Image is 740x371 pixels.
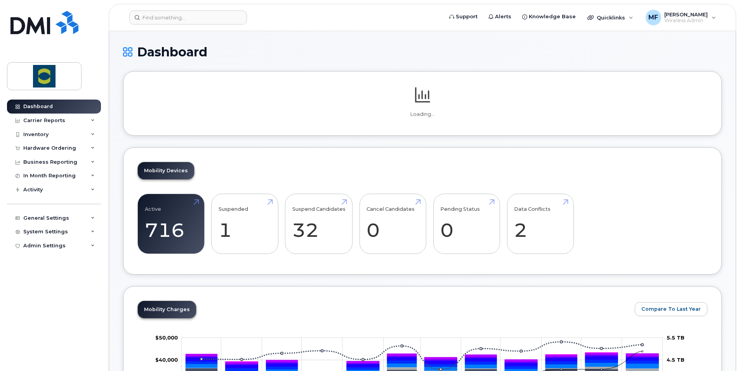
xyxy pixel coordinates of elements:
[292,198,346,250] a: Suspend Candidates 32
[667,334,684,341] tspan: 5.5 TB
[138,301,196,318] a: Mobility Charges
[667,357,684,363] tspan: 4.5 TB
[635,302,707,316] button: Compare To Last Year
[155,357,178,363] g: $0
[219,198,271,250] a: Suspended 1
[155,334,178,341] g: $0
[138,162,194,179] a: Mobility Devices
[155,334,178,341] tspan: $50,000
[440,198,493,250] a: Pending Status 0
[641,305,701,313] span: Compare To Last Year
[123,45,722,59] h1: Dashboard
[145,198,197,250] a: Active 716
[137,111,707,118] p: Loading...
[367,198,419,250] a: Cancel Candidates 0
[514,198,566,250] a: Data Conflicts 2
[155,357,178,363] tspan: $40,000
